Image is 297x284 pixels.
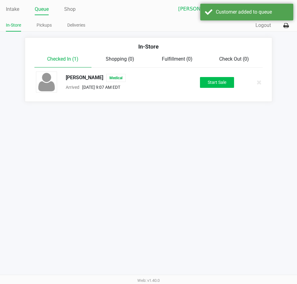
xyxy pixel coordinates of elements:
[47,56,78,62] span: Checked In (1)
[6,5,19,14] a: Intake
[67,21,85,29] a: Deliveries
[242,3,251,15] button: Select
[162,56,193,62] span: Fulfillment (0)
[138,43,159,50] span: In-Store
[216,8,289,16] div: Customer added to queue
[64,5,76,14] a: Shop
[66,85,79,90] span: Arrived
[6,21,21,29] a: In-Store
[200,77,234,88] button: Start Sale
[178,5,239,13] span: [PERSON_NAME]
[106,74,126,82] span: Medical
[35,5,49,14] a: Queue
[219,56,249,62] span: Check Out (0)
[106,56,134,62] span: Shopping (0)
[137,278,160,283] span: Web: v1.40.0
[37,21,52,29] a: Pickups
[255,22,271,29] button: Logout
[79,85,120,90] span: [DATE] 9:07 AM EDT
